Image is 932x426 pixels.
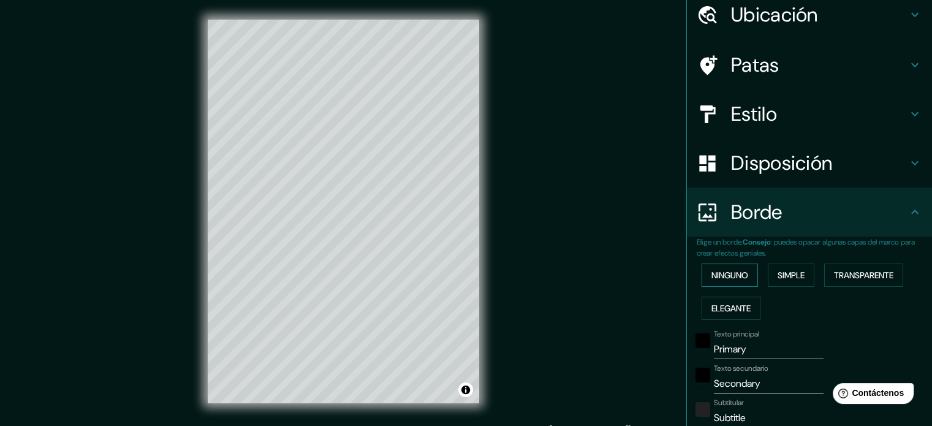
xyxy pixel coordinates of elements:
font: Ubicación [731,2,818,28]
button: Activar o desactivar atribución [458,382,473,397]
font: Texto secundario [714,363,768,373]
div: Borde [687,188,932,237]
div: Estilo [687,89,932,139]
font: Elige un borde. [697,237,743,247]
font: Disposición [731,150,832,176]
font: : puedes opacar algunas capas del marco para crear efectos geniales. [697,237,915,258]
button: Transparente [824,264,903,287]
font: Patas [731,52,779,78]
button: Elegante [702,297,760,320]
font: Consejo [743,237,771,247]
button: negro [695,333,710,348]
div: Disposición [687,139,932,188]
button: color-222222 [695,402,710,417]
iframe: Lanzador de widgets de ayuda [823,378,919,413]
font: Transparente [834,270,893,281]
font: Subtitular [714,398,744,408]
font: Elegante [711,303,751,314]
font: Borde [731,199,782,225]
font: Texto principal [714,329,759,339]
font: Ninguno [711,270,748,281]
font: Estilo [731,101,777,127]
div: Patas [687,40,932,89]
font: Simple [778,270,805,281]
button: Simple [768,264,814,287]
button: negro [695,368,710,382]
button: Ninguno [702,264,758,287]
